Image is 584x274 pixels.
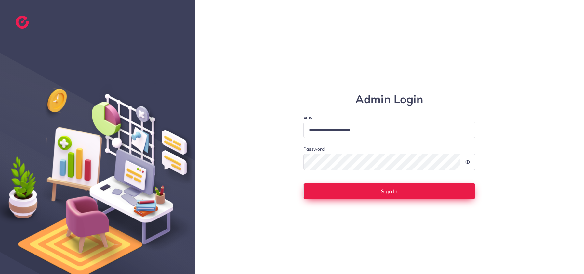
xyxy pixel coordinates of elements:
[303,146,325,152] label: Password
[303,183,476,199] button: Sign In
[381,189,397,194] span: Sign In
[16,16,29,29] img: logo
[303,114,476,120] label: Email
[303,93,476,106] h1: Admin Login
